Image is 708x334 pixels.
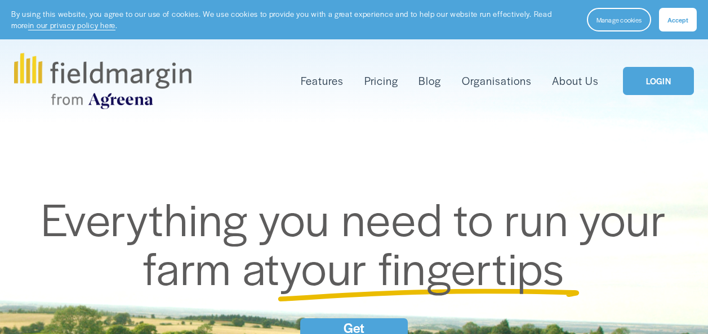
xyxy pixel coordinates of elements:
[659,8,697,31] button: Accept
[14,53,191,109] img: fieldmargin.com
[587,8,651,31] button: Manage cookies
[596,15,642,24] span: Manage cookies
[11,8,576,30] p: By using this website, you agree to our use of cookies. We use cookies to provide you with a grea...
[28,20,115,30] a: in our privacy policy here
[301,73,344,89] span: Features
[301,72,344,90] a: folder dropdown
[41,186,677,299] span: Everything you need to run your farm at
[623,67,694,96] a: LOGIN
[552,72,599,90] a: About Us
[364,72,398,90] a: Pricing
[462,72,532,90] a: Organisations
[667,15,688,24] span: Accept
[280,234,564,299] span: your fingertips
[418,72,441,90] a: Blog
